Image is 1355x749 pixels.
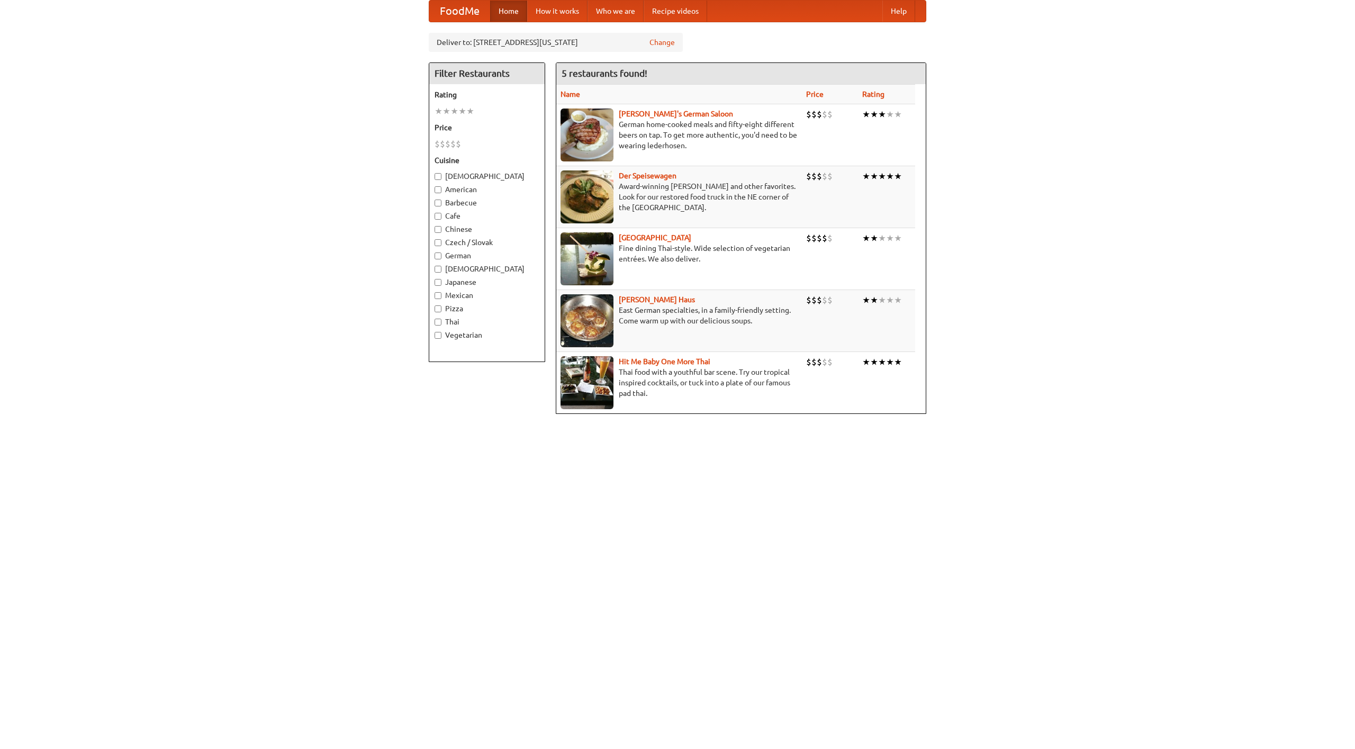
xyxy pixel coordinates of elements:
h4: Filter Restaurants [429,63,545,84]
label: [DEMOGRAPHIC_DATA] [435,171,539,182]
input: American [435,186,441,193]
li: $ [806,109,811,120]
li: ★ [886,356,894,368]
a: How it works [527,1,588,22]
label: Mexican [435,290,539,301]
li: $ [445,138,450,150]
label: Chinese [435,224,539,234]
li: ★ [870,294,878,306]
li: $ [817,170,822,182]
li: ★ [878,170,886,182]
li: $ [827,294,833,306]
a: Who we are [588,1,644,22]
li: ★ [435,105,442,117]
li: $ [811,170,817,182]
input: Czech / Slovak [435,239,441,246]
label: Barbecue [435,197,539,208]
li: ★ [886,294,894,306]
a: Help [882,1,915,22]
li: ★ [878,232,886,244]
input: Thai [435,319,441,326]
li: ★ [870,170,878,182]
input: German [435,252,441,259]
li: $ [827,109,833,120]
a: Home [490,1,527,22]
label: American [435,184,539,195]
ng-pluralize: 5 restaurants found! [562,68,647,78]
img: esthers.jpg [561,109,613,161]
input: Vegetarian [435,332,441,339]
li: $ [806,232,811,244]
img: kohlhaus.jpg [561,294,613,347]
li: $ [811,109,817,120]
li: ★ [450,105,458,117]
li: ★ [878,109,886,120]
div: Deliver to: [STREET_ADDRESS][US_STATE] [429,33,683,52]
label: Japanese [435,277,539,287]
li: ★ [878,356,886,368]
img: satay.jpg [561,232,613,285]
li: ★ [886,232,894,244]
li: $ [822,356,827,368]
li: $ [806,170,811,182]
p: Fine dining Thai-style. Wide selection of vegetarian entrées. We also deliver. [561,243,798,264]
img: babythai.jpg [561,356,613,409]
li: $ [827,356,833,368]
li: ★ [862,294,870,306]
li: $ [440,138,445,150]
li: ★ [870,356,878,368]
li: $ [822,232,827,244]
li: ★ [870,109,878,120]
li: ★ [466,105,474,117]
li: $ [811,294,817,306]
li: ★ [870,232,878,244]
input: Japanese [435,279,441,286]
p: East German specialties, in a family-friendly setting. Come warm up with our delicious soups. [561,305,798,326]
li: $ [817,294,822,306]
a: [PERSON_NAME]'s German Saloon [619,110,733,118]
li: $ [806,294,811,306]
a: Recipe videos [644,1,707,22]
a: Der Speisewagen [619,172,676,180]
input: Pizza [435,305,441,312]
a: Price [806,90,824,98]
li: ★ [862,232,870,244]
li: ★ [862,356,870,368]
li: ★ [886,170,894,182]
li: ★ [878,294,886,306]
a: Hit Me Baby One More Thai [619,357,710,366]
li: ★ [894,109,902,120]
li: $ [456,138,461,150]
label: Vegetarian [435,330,539,340]
p: Award-winning [PERSON_NAME] and other favorites. Look for our restored food truck in the NE corne... [561,181,798,213]
img: speisewagen.jpg [561,170,613,223]
li: $ [811,356,817,368]
label: Pizza [435,303,539,314]
p: German home-cooked meals and fifty-eight different beers on tap. To get more authentic, you'd nee... [561,119,798,151]
li: $ [822,109,827,120]
li: $ [450,138,456,150]
li: ★ [894,356,902,368]
a: FoodMe [429,1,490,22]
li: ★ [862,170,870,182]
li: $ [822,170,827,182]
label: Czech / Slovak [435,237,539,248]
a: [PERSON_NAME] Haus [619,295,695,304]
li: $ [827,232,833,244]
input: Mexican [435,292,441,299]
p: Thai food with a youthful bar scene. Try our tropical inspired cocktails, or tuck into a plate of... [561,367,798,399]
h5: Price [435,122,539,133]
a: Change [649,37,675,48]
li: $ [435,138,440,150]
a: Rating [862,90,884,98]
li: $ [806,356,811,368]
label: Thai [435,317,539,327]
li: ★ [894,294,902,306]
input: Barbecue [435,200,441,206]
input: Cafe [435,213,441,220]
a: [GEOGRAPHIC_DATA] [619,233,691,242]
